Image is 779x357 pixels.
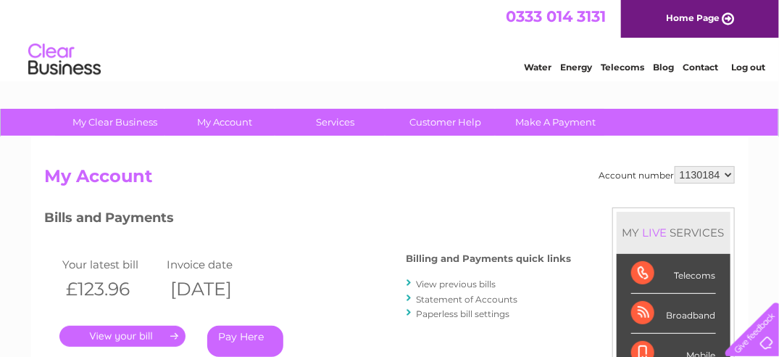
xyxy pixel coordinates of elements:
a: Statement of Accounts [417,294,518,305]
h3: Bills and Payments [45,208,572,233]
a: Water [524,62,551,73]
a: Telecoms [601,62,644,73]
a: My Clear Business [55,109,175,136]
img: logo.png [28,38,101,82]
div: LIVE [640,226,670,239]
a: Services [275,109,395,136]
a: Blog [653,62,674,73]
th: £123.96 [59,274,164,304]
a: Customer Help [386,109,505,136]
td: Your latest bill [59,255,164,274]
h2: My Account [45,166,735,194]
a: Energy [560,62,592,73]
a: 0333 014 3131 [506,7,606,25]
div: Broadband [631,294,716,334]
a: Contact [683,62,718,73]
td: Invoice date [163,255,267,274]
h4: Billing and Payments quick links [407,253,572,264]
div: Clear Business is a trading name of Verastar Limited (registered in [GEOGRAPHIC_DATA] No. 3667643... [48,8,733,70]
a: Pay Here [207,326,283,357]
a: Make A Payment [496,109,615,136]
a: My Account [165,109,285,136]
a: Log out [732,62,766,73]
th: [DATE] [163,274,267,304]
a: View previous bills [417,279,496,290]
a: . [59,326,186,347]
div: Account number [599,166,735,184]
div: MY SERVICES [617,212,730,253]
a: Paperless bill settings [417,308,510,319]
div: Telecoms [631,254,716,294]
